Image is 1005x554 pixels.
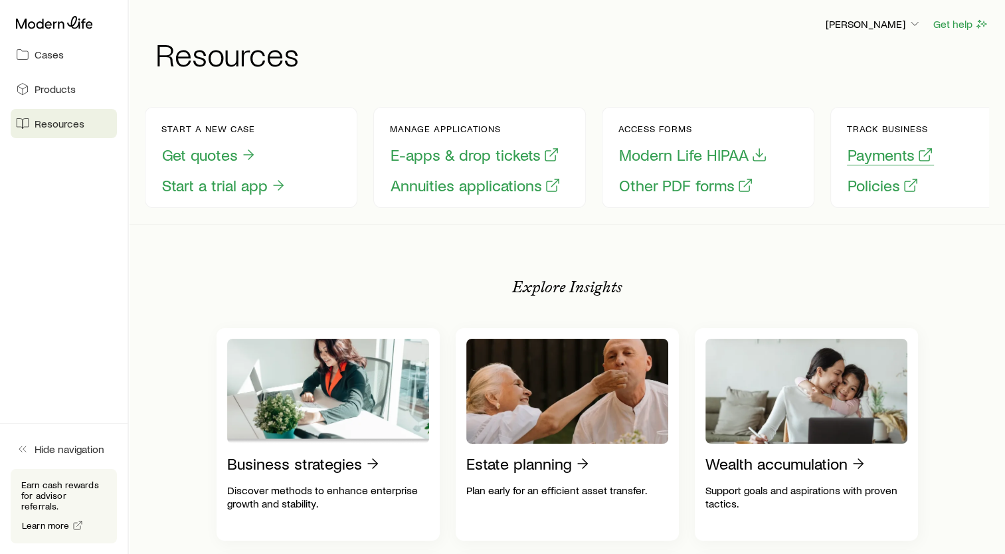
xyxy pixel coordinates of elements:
[847,175,919,196] button: Policies
[456,328,679,541] a: Estate planningPlan early for an efficient asset transfer.
[35,82,76,96] span: Products
[11,109,117,138] a: Resources
[512,278,622,296] p: Explore Insights
[22,521,70,530] span: Learn more
[825,17,922,33] button: [PERSON_NAME]
[227,454,362,473] p: Business strategies
[618,175,754,196] button: Other PDF forms
[35,442,104,456] span: Hide navigation
[466,339,668,444] img: Estate planning
[466,454,572,473] p: Estate planning
[705,339,907,444] img: Wealth accumulation
[847,124,934,134] p: Track business
[11,434,117,464] button: Hide navigation
[466,484,668,497] p: Plan early for an efficient asset transfer.
[161,175,287,196] button: Start a trial app
[847,145,934,165] button: Payments
[155,38,989,70] h1: Resources
[390,175,561,196] button: Annuities applications
[705,454,848,473] p: Wealth accumulation
[705,484,907,510] p: Support goals and aspirations with proven tactics.
[933,17,989,32] button: Get help
[390,145,560,165] button: E-apps & drop tickets
[618,124,768,134] p: Access forms
[35,48,64,61] span: Cases
[826,17,921,31] p: [PERSON_NAME]
[11,469,117,543] div: Earn cash rewards for advisor referrals.Learn more
[11,40,117,69] a: Cases
[161,124,287,134] p: Start a new case
[618,145,768,165] button: Modern Life HIPAA
[161,145,257,165] button: Get quotes
[21,480,106,511] p: Earn cash rewards for advisor referrals.
[217,328,440,541] a: Business strategiesDiscover methods to enhance enterprise growth and stability.
[390,124,561,134] p: Manage applications
[11,74,117,104] a: Products
[35,117,84,130] span: Resources
[695,328,918,541] a: Wealth accumulationSupport goals and aspirations with proven tactics.
[227,339,429,444] img: Business strategies
[227,484,429,510] p: Discover methods to enhance enterprise growth and stability.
